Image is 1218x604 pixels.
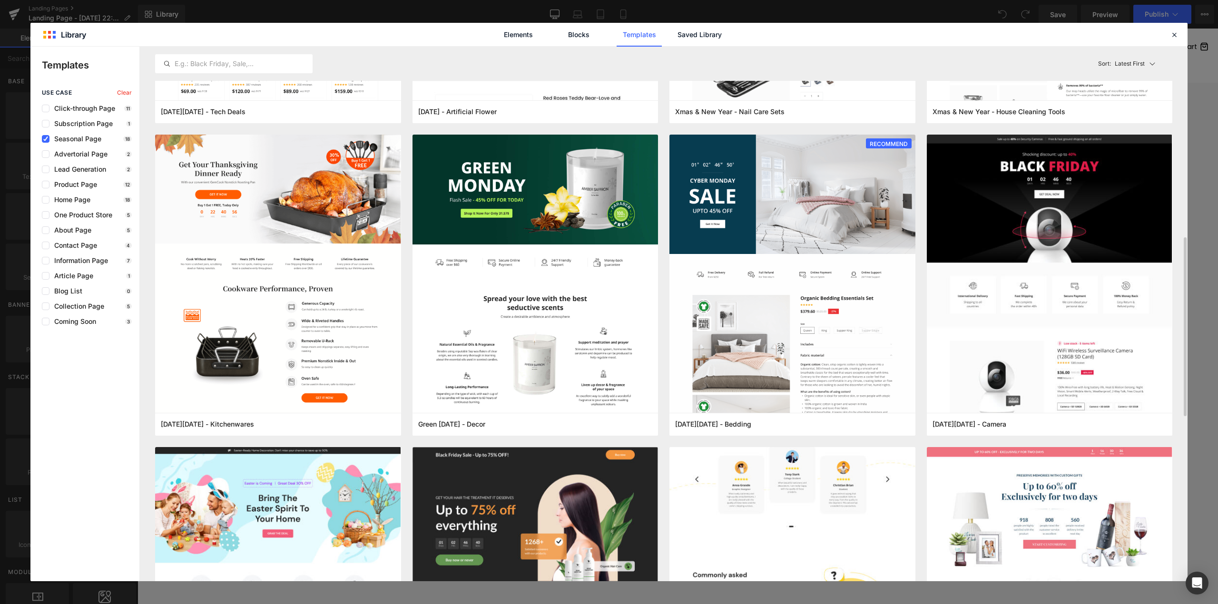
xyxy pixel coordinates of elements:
a: Explore Template [498,240,583,259]
span: RECOMMEND [866,138,912,149]
span: Lead Generation [49,166,106,173]
span: About Page [49,226,91,234]
span: Blog List [49,287,82,295]
a: Booster Box [509,36,550,54]
span: One Product Store [49,211,112,219]
a: Elements [496,23,541,47]
p: 7 [125,258,132,263]
img: tab_keywords_by_traffic_grey.svg [95,55,102,63]
span: Product Page [49,181,97,188]
span: Black Friday - Camera [933,420,1006,429]
a: Funko Pop [387,36,430,54]
p: 3 [125,319,132,324]
p: 4 [125,243,132,248]
a: Blocks [556,23,601,47]
a: Account [1005,14,1035,22]
p: or Drag & Drop elements from left sidebar [270,267,811,273]
span: Information Page [49,257,108,264]
span: Contact Page [49,242,97,249]
span: Seasonal Page [49,135,101,143]
div: Keywords by Traffic [105,56,160,62]
input: E.g.: Black Friday, Sale,... [156,58,312,69]
img: logo_orange.svg [15,15,23,23]
input: Type to search... [84,8,976,28]
a: Saved Library [677,23,722,47]
div: v 4.0.25 [27,15,47,23]
a: Card Accessories [571,36,639,54]
span: Subscription Page [49,120,113,127]
div: Open Intercom Messenger [1186,572,1208,594]
span: Green Monday - Decor [418,420,485,429]
p: 1 [126,121,132,127]
img: tab_domain_overview_orange.svg [26,55,33,63]
span: use case [42,89,72,96]
div: Domain: [DOMAIN_NAME] [25,25,105,32]
span: Valentine's Day - Artificial Flower [418,107,497,116]
p: 11 [124,106,132,111]
p: 2 [125,166,132,172]
span: Cyber Monday - Bedding [675,420,751,429]
a: Hot Wheels [451,36,489,54]
p: Latest First [1115,59,1145,68]
p: 5 [125,303,132,309]
p: Templates [42,58,139,72]
p: Start building your page [270,124,811,136]
span: Thanksgiving Day - Kitchenwares [161,420,254,429]
span: Article Page [49,272,93,280]
span: Black Friday - Tech Deals [161,107,246,116]
p: 5 [125,212,132,218]
a: Figurine [341,36,367,54]
span: Clear [117,89,132,96]
a: Templates [617,23,662,47]
p: 18 [123,136,132,142]
a: New Releases [758,36,805,54]
span: Xmas & New Year - Nail Care Sets [675,107,785,116]
button: Latest FirstSort:Latest First [1094,54,1173,73]
p: Cart [1044,15,1060,21]
a: Video Game Protector [660,36,737,54]
p: 0 [125,288,132,294]
span: Collection Page [49,302,104,310]
span: Home Page [49,196,90,204]
div: Domain Overview [36,56,85,62]
img: website_grey.svg [15,25,23,32]
span: Advertorial Page [49,150,108,158]
p: 2 [125,151,132,157]
a: Comic [290,36,320,54]
p: 18 [123,197,132,203]
p: 12 [123,182,132,187]
a: Home [10,9,59,27]
span: Xmas & New Year - House Cleaning Tools [933,107,1065,116]
span: Sort: [1098,60,1111,67]
span: Coming Soon [49,318,96,325]
span: Click-through Page [49,105,115,112]
p: 1 [126,273,132,279]
p: 5 [125,227,132,233]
